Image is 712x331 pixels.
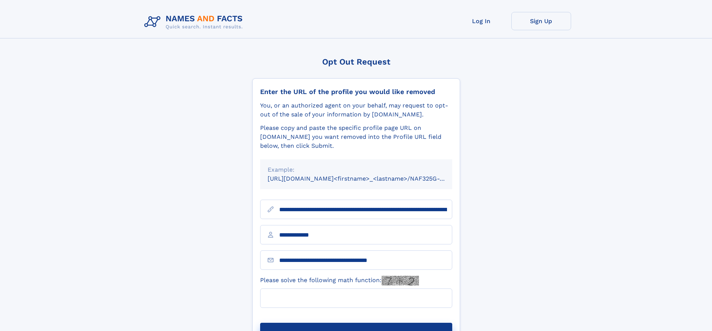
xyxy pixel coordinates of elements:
[141,12,249,32] img: Logo Names and Facts
[252,57,460,66] div: Opt Out Request
[268,165,445,174] div: Example:
[260,276,419,285] label: Please solve the following math function:
[260,101,452,119] div: You, or an authorized agent on your behalf, may request to opt-out of the sale of your informatio...
[260,124,452,150] div: Please copy and paste the specific profile page URL on [DOMAIN_NAME] you want removed into the Pr...
[260,88,452,96] div: Enter the URL of the profile you would like removed
[268,175,466,182] small: [URL][DOMAIN_NAME]<firstname>_<lastname>/NAF325G-xxxxxxxx
[511,12,571,30] a: Sign Up
[451,12,511,30] a: Log In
